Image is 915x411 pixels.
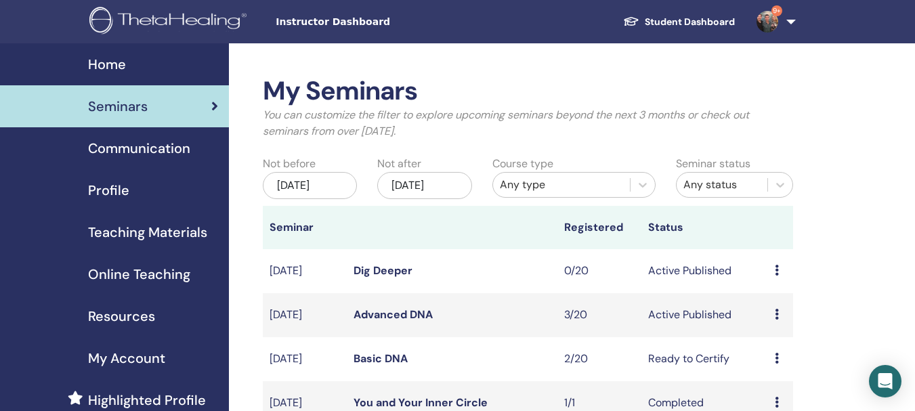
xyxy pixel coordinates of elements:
[263,76,793,107] h2: My Seminars
[263,337,347,381] td: [DATE]
[263,172,357,199] div: [DATE]
[869,365,901,397] div: Open Intercom Messenger
[263,293,347,337] td: [DATE]
[641,206,767,249] th: Status
[89,7,251,37] img: logo.png
[492,156,553,172] label: Course type
[354,395,488,410] a: You and Your Inner Circle
[641,293,767,337] td: Active Published
[676,156,750,172] label: Seminar status
[263,206,347,249] th: Seminar
[641,337,767,381] td: Ready to Certify
[557,206,641,249] th: Registered
[276,15,479,29] span: Instructor Dashboard
[88,264,190,284] span: Online Teaching
[354,263,412,278] a: Dig Deeper
[88,180,129,200] span: Profile
[557,249,641,293] td: 0/20
[88,138,190,158] span: Communication
[377,156,421,172] label: Not after
[88,54,126,74] span: Home
[623,16,639,27] img: graduation-cap-white.svg
[557,337,641,381] td: 2/20
[354,307,433,322] a: Advanced DNA
[771,5,782,16] span: 9+
[88,96,148,116] span: Seminars
[263,156,316,172] label: Not before
[683,177,761,193] div: Any status
[557,293,641,337] td: 3/20
[263,249,347,293] td: [DATE]
[88,306,155,326] span: Resources
[354,351,408,366] a: Basic DNA
[641,249,767,293] td: Active Published
[88,390,206,410] span: Highlighted Profile
[377,172,471,199] div: [DATE]
[612,9,746,35] a: Student Dashboard
[757,11,778,33] img: default.jpg
[88,348,165,368] span: My Account
[88,222,207,242] span: Teaching Materials
[263,107,793,139] p: You can customize the filter to explore upcoming seminars beyond the next 3 months or check out s...
[500,177,623,193] div: Any type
